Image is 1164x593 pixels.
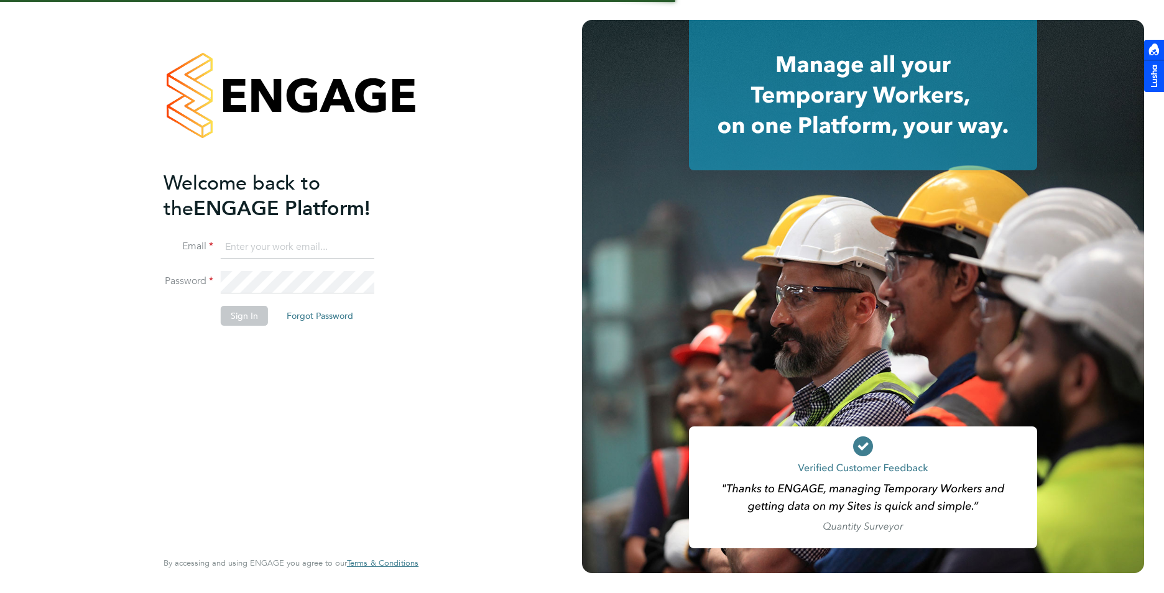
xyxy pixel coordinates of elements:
span: Terms & Conditions [347,558,418,568]
h2: ENGAGE Platform! [164,170,406,221]
span: Welcome back to the [164,171,320,221]
label: Email [164,240,213,253]
input: Enter your work email... [221,236,374,259]
button: Sign In [221,306,268,326]
button: Forgot Password [277,306,363,326]
a: Terms & Conditions [347,558,418,568]
label: Password [164,275,213,288]
span: By accessing and using ENGAGE you agree to our [164,558,418,568]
